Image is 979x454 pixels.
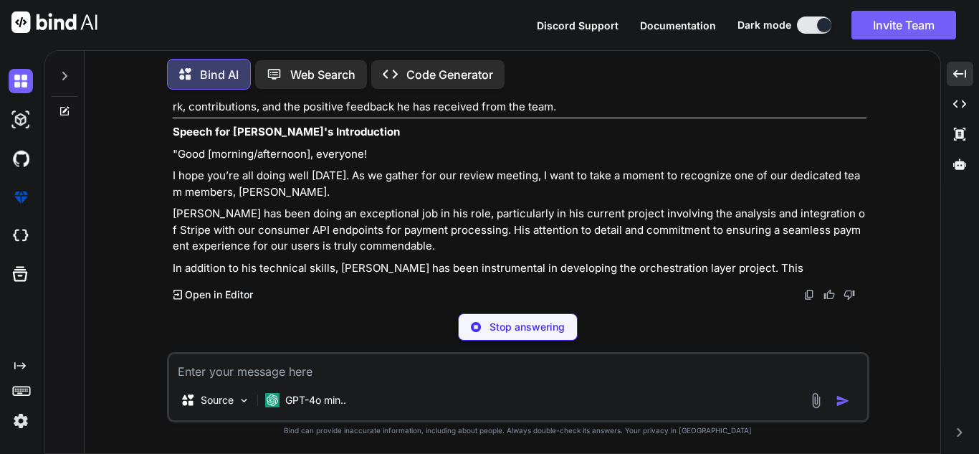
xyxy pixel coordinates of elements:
[844,289,855,301] img: dislike
[640,18,716,33] button: Documentation
[201,393,234,407] p: Source
[200,66,239,83] p: Bind AI
[173,260,866,277] p: In addition to his technical skills, [PERSON_NAME] has been instrumental in developing the orches...
[737,18,791,32] span: Dark mode
[406,66,493,83] p: Code Generator
[9,409,33,433] img: settings
[823,289,835,301] img: like
[537,19,619,32] span: Discord Support
[185,288,253,302] p: Open in Editor
[173,206,866,255] p: [PERSON_NAME] has been doing an exceptional job in his role, particularly in his current project ...
[285,393,346,407] p: GPT-4o min..
[265,393,280,407] img: GPT-4o mini
[173,125,400,138] strong: Speech for [PERSON_NAME]'s Introduction
[851,11,956,39] button: Invite Team
[173,146,866,163] p: "Good [morning/afternoon], everyone!
[9,146,33,171] img: githubDark
[803,289,815,301] img: copy
[11,11,97,33] img: Bind AI
[238,394,250,407] img: Pick Models
[290,66,355,83] p: Web Search
[167,425,869,436] p: Bind can provide inaccurate information, including about people. Always double-check its answers....
[173,168,866,200] p: I hope you’re all doing well [DATE]. As we gather for our review meeting, I want to take a moment...
[9,69,33,93] img: darkChat
[808,392,824,409] img: attachment
[640,19,716,32] span: Documentation
[9,224,33,248] img: cloudideIcon
[836,394,850,408] img: icon
[489,320,565,334] p: Stop answering
[9,108,33,132] img: darkAi-studio
[537,18,619,33] button: Discord Support
[9,185,33,209] img: premium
